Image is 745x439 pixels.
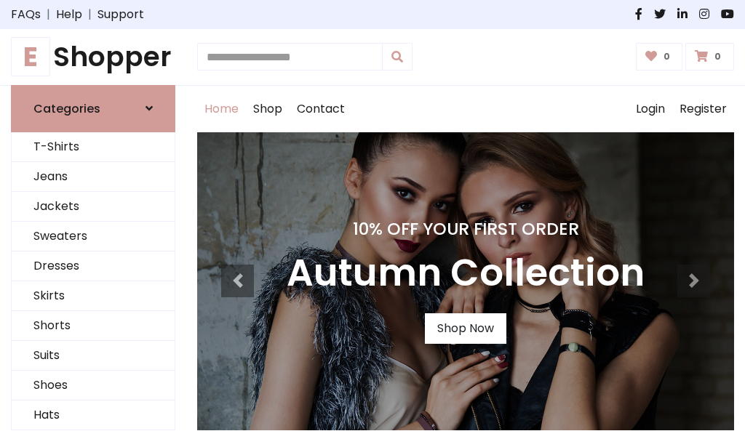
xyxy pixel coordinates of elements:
[11,85,175,132] a: Categories
[12,371,175,400] a: Shoes
[82,6,97,23] span: |
[12,162,175,192] a: Jeans
[290,86,352,132] a: Contact
[11,41,175,73] h1: Shopper
[11,37,50,76] span: E
[97,6,144,23] a: Support
[685,43,734,71] a: 0
[41,6,56,23] span: |
[11,6,41,23] a: FAQs
[33,102,100,116] h6: Categories
[287,251,645,296] h3: Autumn Collection
[660,50,674,63] span: 0
[11,41,175,73] a: EShopper
[629,86,672,132] a: Login
[12,281,175,311] a: Skirts
[636,43,683,71] a: 0
[12,132,175,162] a: T-Shirts
[12,192,175,222] a: Jackets
[12,251,175,281] a: Dresses
[425,313,506,344] a: Shop Now
[12,341,175,371] a: Suits
[12,311,175,341] a: Shorts
[56,6,82,23] a: Help
[287,219,645,239] h4: 10% Off Your First Order
[197,86,246,132] a: Home
[12,400,175,430] a: Hats
[672,86,734,132] a: Register
[12,222,175,251] a: Sweaters
[711,50,725,63] span: 0
[246,86,290,132] a: Shop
